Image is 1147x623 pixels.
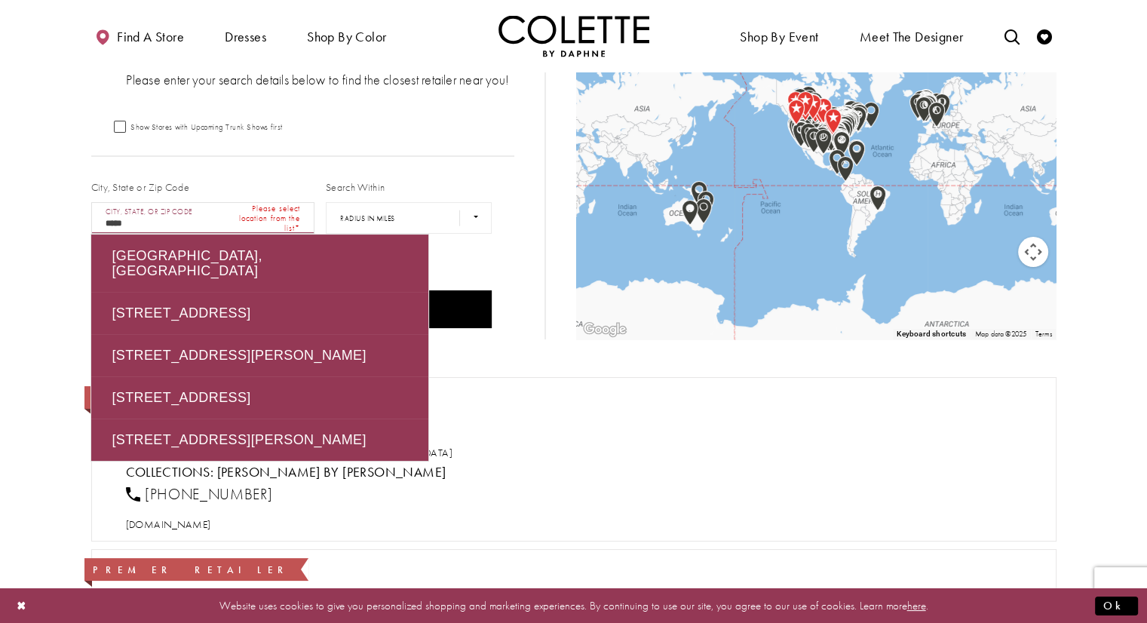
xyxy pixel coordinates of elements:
[326,202,492,234] select: Radius In Miles
[580,320,630,339] img: Google
[860,29,964,44] span: Meet the designer
[126,463,214,480] span: Collections:
[1033,15,1056,57] a: Check Wishlist
[91,15,188,57] a: Find a store
[91,180,190,195] label: City, State or Zip Code
[1035,329,1052,339] a: Terms (opens in new tab)
[1018,237,1048,267] button: Map camera controls
[217,463,446,480] a: Visit Colette by Daphne page - Opens in new tab
[91,419,428,461] div: [STREET_ADDRESS][PERSON_NAME]
[225,29,266,44] span: Dresses
[498,15,649,57] img: Colette by Daphne
[91,235,428,292] div: [GEOGRAPHIC_DATA], [GEOGRAPHIC_DATA]
[109,595,1038,615] p: Website uses cookies to give you personalized shopping and marketing experiences. By continuing t...
[121,70,515,89] p: Please enter your search details below to find the closest retailer near you!
[736,15,822,57] span: Shop By Event
[975,329,1026,339] span: Map data ©2025
[126,419,1037,441] h2: Amelishan Bridal
[326,180,385,195] label: Search Within
[498,15,649,57] a: Visit Home Page
[740,29,818,44] span: Shop By Event
[907,597,926,612] a: here
[303,15,390,57] span: Shop by color
[307,29,386,44] span: Shop by color
[91,334,428,376] div: [STREET_ADDRESS][PERSON_NAME]
[126,484,273,504] a: [PHONE_NUMBER]
[1000,15,1023,57] a: Toggle search
[580,320,630,339] a: Open this area in Google Maps (opens a new window)
[126,517,211,531] a: Opens in new tab
[9,592,35,618] button: Close Dialog
[897,329,966,339] button: Keyboard shortcuts
[1095,596,1138,615] button: Submit Dialog
[221,15,270,57] span: Dresses
[117,29,184,44] span: Find a store
[145,484,272,504] span: [PHONE_NUMBER]
[856,15,968,57] a: Meet the designer
[126,517,211,531] span: [DOMAIN_NAME]
[91,202,315,234] input: City, State, or ZIP Code
[93,563,290,576] span: Premier Retailer
[91,292,428,334] div: [STREET_ADDRESS]
[91,376,428,419] div: [STREET_ADDRESS]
